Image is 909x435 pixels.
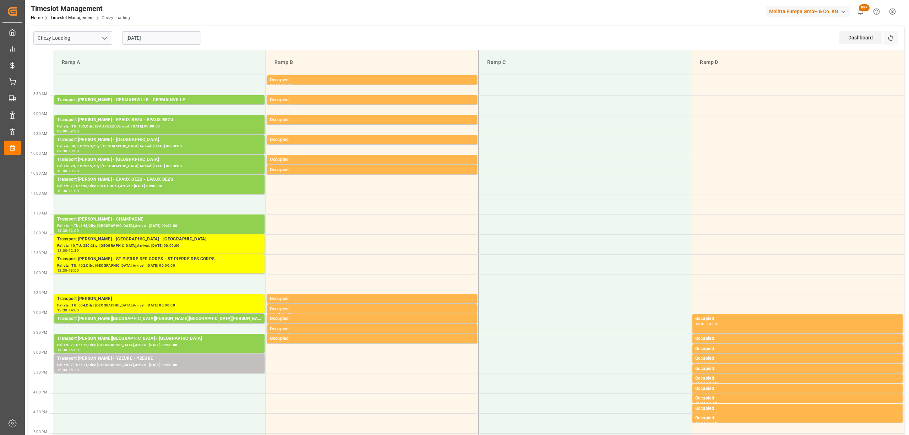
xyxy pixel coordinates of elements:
[33,132,47,136] span: 9:30 AM
[706,342,707,346] div: -
[706,412,707,415] div: -
[57,130,67,133] div: 09:00
[33,390,47,394] span: 4:00 PM
[57,136,262,143] div: Transport [PERSON_NAME] - [GEOGRAPHIC_DATA]
[766,6,850,17] div: Melitta Europa GmbH & Co. KG
[33,291,47,295] span: 1:30 PM
[57,355,262,362] div: Transport [PERSON_NAME] - YZEURE - YZEURE
[280,333,281,336] div: -
[281,124,292,127] div: 09:15
[281,333,292,336] div: 14:30
[695,355,900,362] div: Occupied
[281,322,292,326] div: 14:15
[270,322,280,326] div: 14:00
[707,373,717,376] div: 15:30
[69,368,79,371] div: 15:30
[280,342,281,346] div: -
[280,322,281,326] div: -
[57,189,67,192] div: 10:30
[270,97,474,104] div: Occupied
[57,176,262,183] div: Transport [PERSON_NAME] - EPAUX BEZU - EPAUX BEZU
[33,430,47,434] span: 5:00 PM
[270,303,280,306] div: 13:30
[57,163,262,169] div: Pallets: 28,TU: 2055,City: [GEOGRAPHIC_DATA],Arrival: [DATE] 00:00:00
[281,163,292,167] div: 10:15
[67,269,69,272] div: -
[57,116,262,124] div: Transport [PERSON_NAME] - EPAUX BEZU - EPAUX BEZU
[695,415,900,422] div: Occupied
[57,149,67,153] div: 09:30
[270,136,474,143] div: Occupied
[280,104,281,107] div: -
[31,152,47,156] span: 10:00 AM
[57,97,262,104] div: Transport [PERSON_NAME] - GERMAINVILLE - GERMAINVILLE
[707,382,717,385] div: 15:45
[272,56,473,69] div: Ramp B
[280,174,281,177] div: -
[57,315,262,322] div: Transport [PERSON_NAME][GEOGRAPHIC_DATA][PERSON_NAME][GEOGRAPHIC_DATA][PERSON_NAME]
[695,402,706,405] div: 16:00
[707,402,717,405] div: 16:15
[33,410,47,414] span: 4:30 PM
[122,31,201,45] input: DD-MM-YYYY
[695,335,900,342] div: Occupied
[69,309,79,312] div: 14:00
[57,348,67,352] div: 14:30
[697,56,898,69] div: Ramp D
[695,375,900,382] div: Occupied
[270,174,280,177] div: 10:15
[706,392,707,396] div: -
[270,295,474,303] div: Occupied
[57,362,262,368] div: Pallets: 2,TU: 411,City: [GEOGRAPHIC_DATA],Arrival: [DATE] 00:00:00
[33,311,47,315] span: 2:00 PM
[31,191,47,195] span: 11:00 AM
[281,104,292,107] div: 08:45
[281,342,292,346] div: 14:45
[57,236,262,243] div: Transport [PERSON_NAME] - [GEOGRAPHIC_DATA] - [GEOGRAPHIC_DATA]
[270,335,474,342] div: Occupied
[869,4,884,20] button: Help Center
[270,124,280,127] div: 09:00
[706,422,707,425] div: -
[695,382,706,385] div: 15:30
[69,249,79,252] div: 12:30
[270,315,474,322] div: Occupied
[270,163,280,167] div: 10:00
[281,313,292,316] div: 14:00
[59,56,260,69] div: Ramp A
[33,271,47,275] span: 1:00 PM
[270,342,280,346] div: 14:30
[281,303,292,306] div: 13:45
[67,368,69,371] div: -
[69,130,79,133] div: 09:30
[67,130,69,133] div: -
[50,15,94,20] a: Timeslot Management
[707,342,717,346] div: 14:45
[270,326,474,333] div: Occupied
[706,353,707,356] div: -
[270,84,280,87] div: 08:00
[57,243,262,249] div: Pallets: 10,TU: 330,City: [GEOGRAPHIC_DATA],Arrival: [DATE] 00:00:00
[281,174,292,177] div: 10:30
[270,156,474,163] div: Occupied
[270,333,280,336] div: 14:15
[707,322,717,326] div: 14:30
[706,362,707,365] div: -
[695,405,900,412] div: Occupied
[280,303,281,306] div: -
[31,172,47,175] span: 10:30 AM
[31,3,130,14] div: Timeslot Management
[280,84,281,87] div: -
[766,5,853,18] button: Melitta Europa GmbH & Co. KG
[280,313,281,316] div: -
[67,149,69,153] div: -
[69,348,79,352] div: 15:00
[69,229,79,232] div: 12:00
[57,183,262,189] div: Pallets: 7,TU: 598,City: EPAUX BEZU,Arrival: [DATE] 00:00:00
[57,249,67,252] div: 12:00
[57,322,262,328] div: Pallets: 1,TU: 29,City: [GEOGRAPHIC_DATA],Arrival: [DATE] 00:00:00
[695,322,706,326] div: 14:00
[706,373,707,376] div: -
[57,104,262,110] div: Pallets: 2,TU: 122,City: [GEOGRAPHIC_DATA],Arrival: [DATE] 00:00:00
[695,395,900,402] div: Occupied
